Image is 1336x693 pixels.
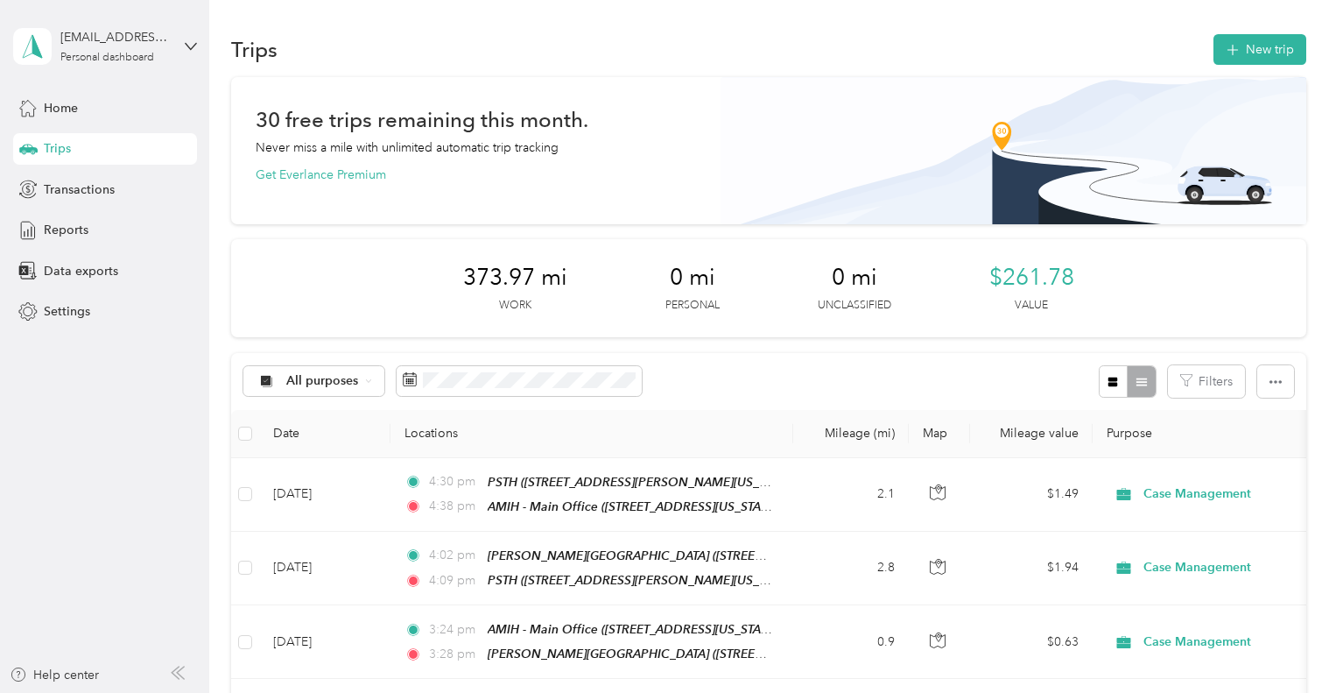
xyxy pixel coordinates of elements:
[1213,34,1306,65] button: New trip
[44,221,88,239] span: Reports
[670,264,715,292] span: 0 mi
[44,302,90,321] span: Settings
[44,139,71,158] span: Trips
[10,666,99,684] button: Help center
[499,298,531,314] p: Work
[1238,595,1336,693] iframe: Everlance-gr Chat Button Frame
[60,28,170,46] div: [EMAIL_ADDRESS][DOMAIN_NAME]
[1143,633,1304,652] span: Case Management
[793,458,909,532] td: 2.1
[793,410,909,458] th: Mileage (mi)
[429,546,479,565] span: 4:02 pm
[256,166,386,184] button: Get Everlance Premium
[970,532,1093,605] td: $1.94
[1143,484,1304,504] span: Case Management
[793,532,909,605] td: 2.8
[429,620,479,640] span: 3:24 pm
[970,605,1093,679] td: $0.63
[488,622,780,637] span: AMIH - Main Office ([STREET_ADDRESS][US_STATE])
[970,410,1093,458] th: Mileage value
[256,138,559,157] p: Never miss a mile with unlimited automatic trip tracking
[1015,298,1048,314] p: Value
[463,264,567,292] span: 373.97 mi
[259,605,390,679] td: [DATE]
[44,99,78,117] span: Home
[970,458,1093,532] td: $1.49
[259,410,390,458] th: Date
[721,77,1306,224] img: Banner
[665,298,720,314] p: Personal
[286,375,359,387] span: All purposes
[259,458,390,532] td: [DATE]
[909,410,970,458] th: Map
[44,180,115,199] span: Transactions
[488,647,990,661] span: [PERSON_NAME][GEOGRAPHIC_DATA] ([STREET_ADDRESS][PERSON_NAME][US_STATE])
[793,605,909,679] td: 0.9
[818,298,891,314] p: Unclassified
[1143,558,1304,577] span: Case Management
[429,571,479,590] span: 4:09 pm
[429,497,479,516] span: 4:38 pm
[488,548,990,563] span: [PERSON_NAME][GEOGRAPHIC_DATA] ([STREET_ADDRESS][PERSON_NAME][US_STATE])
[256,110,588,129] h1: 30 free trips remaining this month.
[44,262,118,280] span: Data exports
[488,499,780,514] span: AMIH - Main Office ([STREET_ADDRESS][US_STATE])
[429,645,479,664] span: 3:28 pm
[488,573,798,588] span: PSTH ([STREET_ADDRESS][PERSON_NAME][US_STATE])
[60,53,154,63] div: Personal dashboard
[231,40,278,59] h1: Trips
[429,472,479,491] span: 4:30 pm
[1168,365,1245,398] button: Filters
[832,264,877,292] span: 0 mi
[390,410,793,458] th: Locations
[488,475,798,490] span: PSTH ([STREET_ADDRESS][PERSON_NAME][US_STATE])
[989,264,1074,292] span: $261.78
[259,532,390,605] td: [DATE]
